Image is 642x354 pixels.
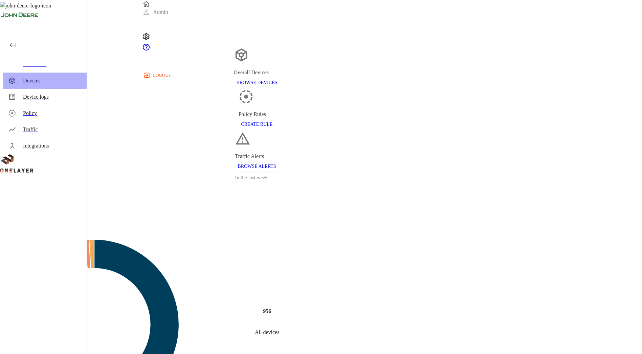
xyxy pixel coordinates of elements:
[234,79,280,85] a: BROWSE DEVICES
[238,121,275,127] a: CREATE RULE
[255,328,279,336] p: All devices
[142,46,150,52] span: Support Portal
[153,8,168,16] p: Admin
[235,173,279,182] h3: In the last week
[238,110,275,118] div: Policy Rules
[263,307,271,315] h4: 956
[235,160,279,173] button: BROWSE ALERTS
[142,70,586,81] a: logout
[235,152,279,160] div: Traffic Alerts
[234,77,280,89] button: BROWSE DEVICES
[142,70,174,81] button: logout
[142,46,150,52] a: onelayer-support
[238,118,275,131] button: CREATE RULE
[235,163,279,169] a: BROWSE ALERTS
